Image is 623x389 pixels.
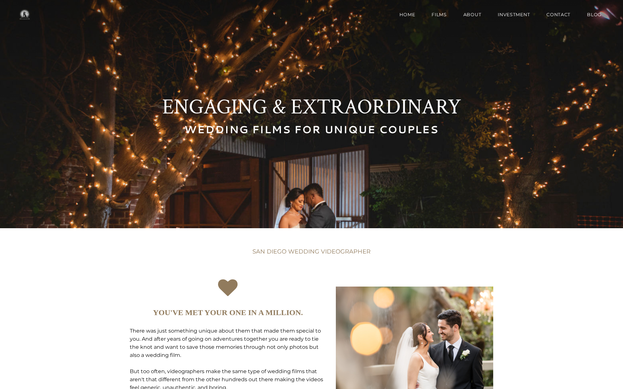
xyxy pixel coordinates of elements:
a: ENGAGING & EXTRAORDINARY [162,93,461,121]
a: Home [393,8,422,21]
font: WEDDING FILMS FOR UNIQUE COUPLES [184,122,439,136]
img: One in a Million Films | Los Angeles Wedding Videographer [13,8,36,21]
a: Contact [540,8,577,21]
a: About [457,8,488,21]
font: You've met your one in a million. [153,308,303,317]
font: SAN DIEGO WEDDING VIDEOGRAPHER [252,248,371,255]
a: Films [425,8,454,21]
a: BLOG [580,8,608,21]
a: Investment [491,8,537,21]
